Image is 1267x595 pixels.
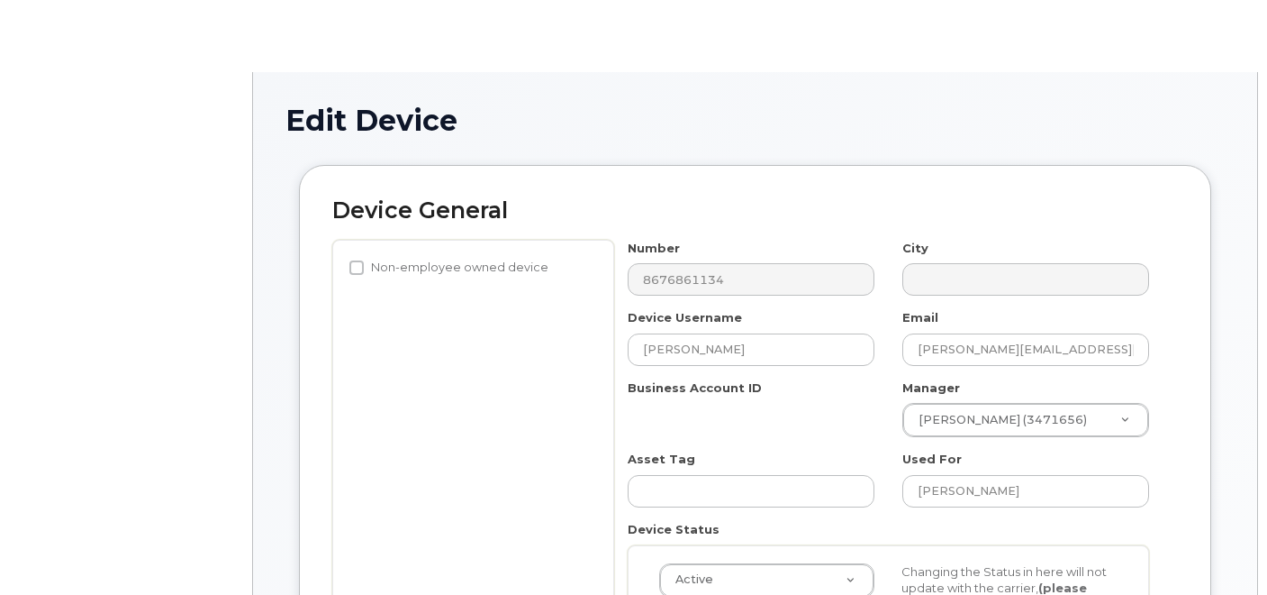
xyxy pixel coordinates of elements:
label: Asset Tag [628,451,695,468]
label: Device Username [628,309,742,326]
label: Device Status [628,521,719,538]
span: Active [665,572,713,588]
label: Manager [902,380,960,397]
h1: Edit Device [285,105,1225,136]
label: Number [628,240,680,257]
label: City [902,240,928,257]
label: Non-employee owned device [349,257,548,279]
a: [PERSON_NAME] (3471656) [903,404,1148,436]
label: Email [902,309,938,326]
h2: Device General [332,198,1178,224]
input: Non-employee owned device [349,261,364,275]
span: [PERSON_NAME] (3471656) [908,412,1087,428]
label: Used For [902,451,962,468]
label: Business Account ID [628,380,762,397]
